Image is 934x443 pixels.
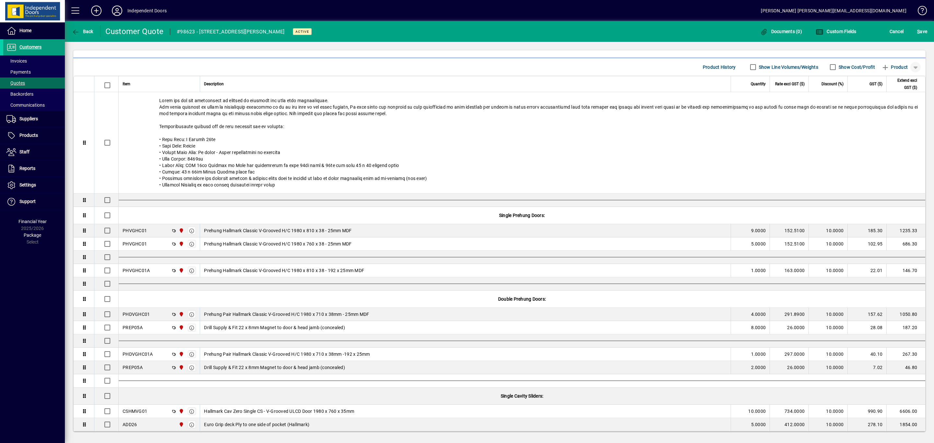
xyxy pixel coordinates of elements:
[890,26,904,37] span: Cancel
[751,421,766,428] span: 5.0000
[837,64,875,70] label: Show Cost/Profit
[869,80,882,88] span: GST ($)
[886,348,925,361] td: 267.30
[65,26,101,37] app-page-header-button: Back
[886,321,925,334] td: 187.20
[847,321,886,334] td: 28.08
[847,237,886,251] td: 102.95
[177,408,185,415] span: Christchurch
[70,26,95,37] button: Back
[295,30,309,34] span: Active
[751,227,766,234] span: 9.0000
[886,264,925,277] td: 146.70
[123,408,147,414] div: CSHMVG01
[127,6,167,16] div: Independent Doors
[886,308,925,321] td: 1050.80
[878,61,911,73] button: Product
[808,308,847,321] td: 10.0000
[204,421,309,428] span: Euro Grip deck Ply to one side of pocket (Hallmark)
[6,102,45,108] span: Communications
[19,28,31,33] span: Home
[19,166,35,171] span: Reports
[847,264,886,277] td: 22.01
[123,267,150,274] div: PHVGHC01A
[761,6,906,16] div: [PERSON_NAME] [PERSON_NAME][EMAIL_ADDRESS][DOMAIN_NAME]
[19,133,38,138] span: Products
[758,64,818,70] label: Show Line Volumes/Weights
[123,324,143,331] div: PREP05A
[886,361,925,374] td: 46.80
[119,388,925,404] div: Single Cavity Sliders:
[751,267,766,274] span: 1.0000
[886,418,925,431] td: 1854.00
[177,351,185,358] span: Christchurch
[107,5,127,17] button: Profile
[3,127,65,144] a: Products
[808,361,847,374] td: 10.0000
[177,27,285,37] div: #98623 - [STREET_ADDRESS][PERSON_NAME]
[123,227,147,234] div: PHVGHC01
[123,364,143,371] div: PREP05A
[123,80,130,88] span: Item
[847,224,886,237] td: 185.30
[204,80,224,88] span: Description
[3,177,65,193] a: Settings
[808,405,847,418] td: 10.0000
[886,405,925,418] td: 6606.00
[3,194,65,210] a: Support
[881,62,908,72] span: Product
[177,324,185,331] span: Christchurch
[177,311,185,318] span: Christchurch
[204,324,345,331] span: Drill Supply & Fit 22 x 8mm Magnet to door & head jamb (concealed)
[204,311,369,317] span: Prehung Pair Hallmark Classic V-Grooved H/C 1980 x 710 x 38mm - 25mm MDF
[204,227,352,234] span: Prehung Hallmark Classic V-Grooved H/C 1980 x 810 x 38 - 25mm MDF
[748,408,766,414] span: 10.0000
[891,77,917,91] span: Extend excl GST ($)
[177,364,185,371] span: Christchurch
[19,182,36,187] span: Settings
[751,241,766,247] span: 5.0000
[808,418,847,431] td: 10.0000
[774,241,805,247] div: 152.5100
[3,78,65,89] a: Quotes
[774,311,805,317] div: 291.8900
[808,264,847,277] td: 10.0000
[123,241,147,247] div: PHVGHC01
[6,80,25,86] span: Quotes
[751,311,766,317] span: 4.0000
[886,224,925,237] td: 1235.33
[105,26,164,37] div: Customer Quote
[888,26,905,37] button: Cancel
[177,227,185,234] span: Christchurch
[123,311,150,317] div: PHDVGHC01
[204,408,354,414] span: Hallmark Cav Zero Single CS - V-Grooved ULCD Door 1980 x 760 x 35mm
[751,351,766,357] span: 1.0000
[3,100,65,111] a: Communications
[3,55,65,66] a: Invoices
[774,324,805,331] div: 26.0000
[177,240,185,247] span: Christchurch
[19,149,30,154] span: Staff
[774,364,805,371] div: 26.0000
[774,421,805,428] div: 412.0000
[758,26,804,37] button: Documents (0)
[816,29,856,34] span: Custom Fields
[123,421,137,428] div: ADD26
[204,241,352,247] span: Prehung Hallmark Classic V-Grooved H/C 1980 x 760 x 38 - 25mm MDF
[808,321,847,334] td: 10.0000
[808,224,847,237] td: 10.0000
[86,5,107,17] button: Add
[847,361,886,374] td: 7.02
[204,364,345,371] span: Drill Supply & Fit 22 x 8mm Magnet to door & head jamb (concealed)
[204,267,364,274] span: Prehung Hallmark Classic V-Grooved H/C 1980 x 810 x 38 - 192 x 25mm MDF
[751,80,766,88] span: Quantity
[6,58,27,64] span: Invoices
[3,161,65,177] a: Reports
[774,267,805,274] div: 163.0000
[913,1,926,22] a: Knowledge Base
[6,69,31,75] span: Payments
[814,26,858,37] button: Custom Fields
[917,29,920,34] span: S
[751,324,766,331] span: 8.0000
[847,405,886,418] td: 990.90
